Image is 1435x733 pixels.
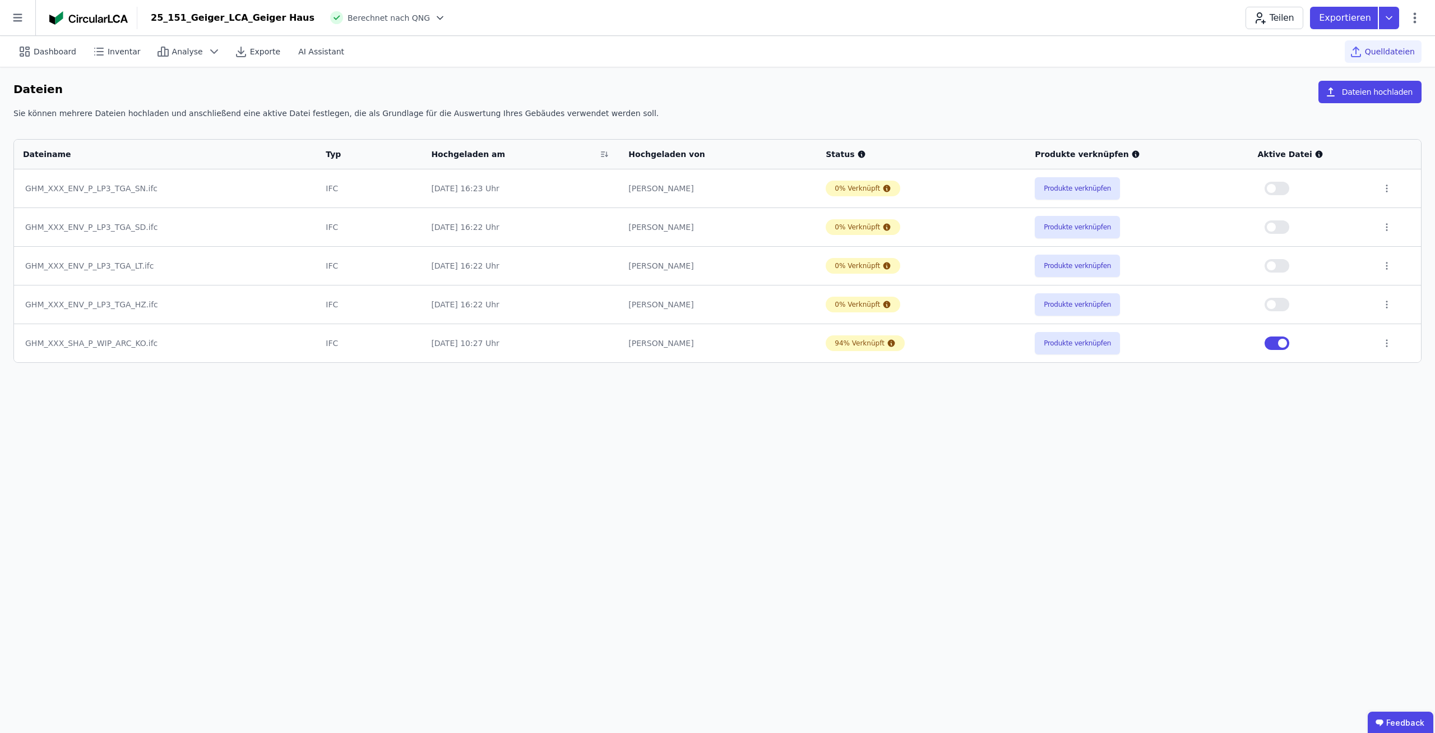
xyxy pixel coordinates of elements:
div: Produkte verknüpfen [1035,149,1239,160]
div: IFC [326,222,413,233]
button: Produkte verknüpfen [1035,332,1120,354]
div: IFC [326,299,413,310]
div: IFC [326,183,413,194]
button: Produkte verknüpfen [1035,293,1120,316]
div: IFC [326,260,413,271]
button: Teilen [1246,7,1303,29]
p: Exportieren [1319,11,1373,25]
span: Dashboard [34,46,76,57]
div: GHM_XXX_ENV_P_LP3_TGA_LT.ifc [25,260,305,271]
div: GHM_XXX_ENV_P_LP3_TGA_HZ.ifc [25,299,305,310]
button: Dateien hochladen [1318,81,1422,103]
div: [PERSON_NAME] [628,299,808,310]
span: AI Assistant [298,46,344,57]
button: Produkte verknüpfen [1035,177,1120,200]
div: 0% Verknüpft [835,223,880,232]
div: Sie können mehrere Dateien hochladen und anschließend eine aktive Datei festlegen, die als Grundl... [13,108,1422,128]
div: Aktive Datei [1258,149,1364,160]
div: Status [826,149,1017,160]
div: Dateiname [23,149,293,160]
button: Produkte verknüpfen [1035,255,1120,277]
div: GHM_XXX_SHA_P_WIP_ARC_KO.ifc [25,338,305,349]
div: GHM_XXX_ENV_P_LP3_TGA_SN.ifc [25,183,305,194]
div: 25_151_Geiger_LCA_Geiger Haus [151,11,314,25]
span: Quelldateien [1365,46,1415,57]
div: [DATE] 16:22 Uhr [431,222,610,233]
span: Inventar [108,46,141,57]
div: IFC [326,338,413,349]
div: [DATE] 16:22 Uhr [431,260,610,271]
div: Hochgeladen von [628,149,793,160]
div: GHM_XXX_ENV_P_LP3_TGA_SD.ifc [25,222,305,233]
div: 0% Verknüpft [835,184,880,193]
button: Produkte verknüpfen [1035,216,1120,238]
span: Exporte [250,46,280,57]
div: 0% Verknüpft [835,261,880,270]
span: Analyse [172,46,203,57]
div: [DATE] 10:27 Uhr [431,338,610,349]
div: [PERSON_NAME] [628,338,808,349]
h6: Dateien [13,81,63,99]
span: Berechnet nach QNG [348,12,430,24]
div: [DATE] 16:22 Uhr [431,299,610,310]
div: [PERSON_NAME] [628,183,808,194]
img: Concular [49,11,128,25]
div: 94% Verknüpft [835,339,885,348]
div: Typ [326,149,400,160]
div: [PERSON_NAME] [628,260,808,271]
div: [DATE] 16:23 Uhr [431,183,610,194]
div: [PERSON_NAME] [628,222,808,233]
div: Hochgeladen am [431,149,596,160]
div: 0% Verknüpft [835,300,880,309]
